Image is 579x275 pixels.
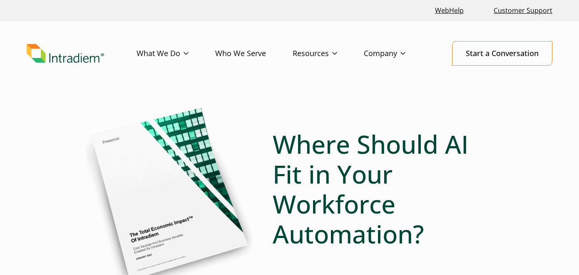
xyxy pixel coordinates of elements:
[27,44,137,63] a: Link to homepage of Intradiem
[452,41,552,66] a: Start a Conversation
[432,2,467,20] a: Link opens in a new window
[27,44,104,63] img: Intradiem
[364,42,432,66] a: Company
[293,42,364,66] a: Resources
[137,42,215,66] a: What We Do
[490,2,556,20] a: Customer Support
[215,42,293,66] a: Who We Serve
[273,129,495,249] h1: Where Should AI Fit in Your Workforce Automation?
